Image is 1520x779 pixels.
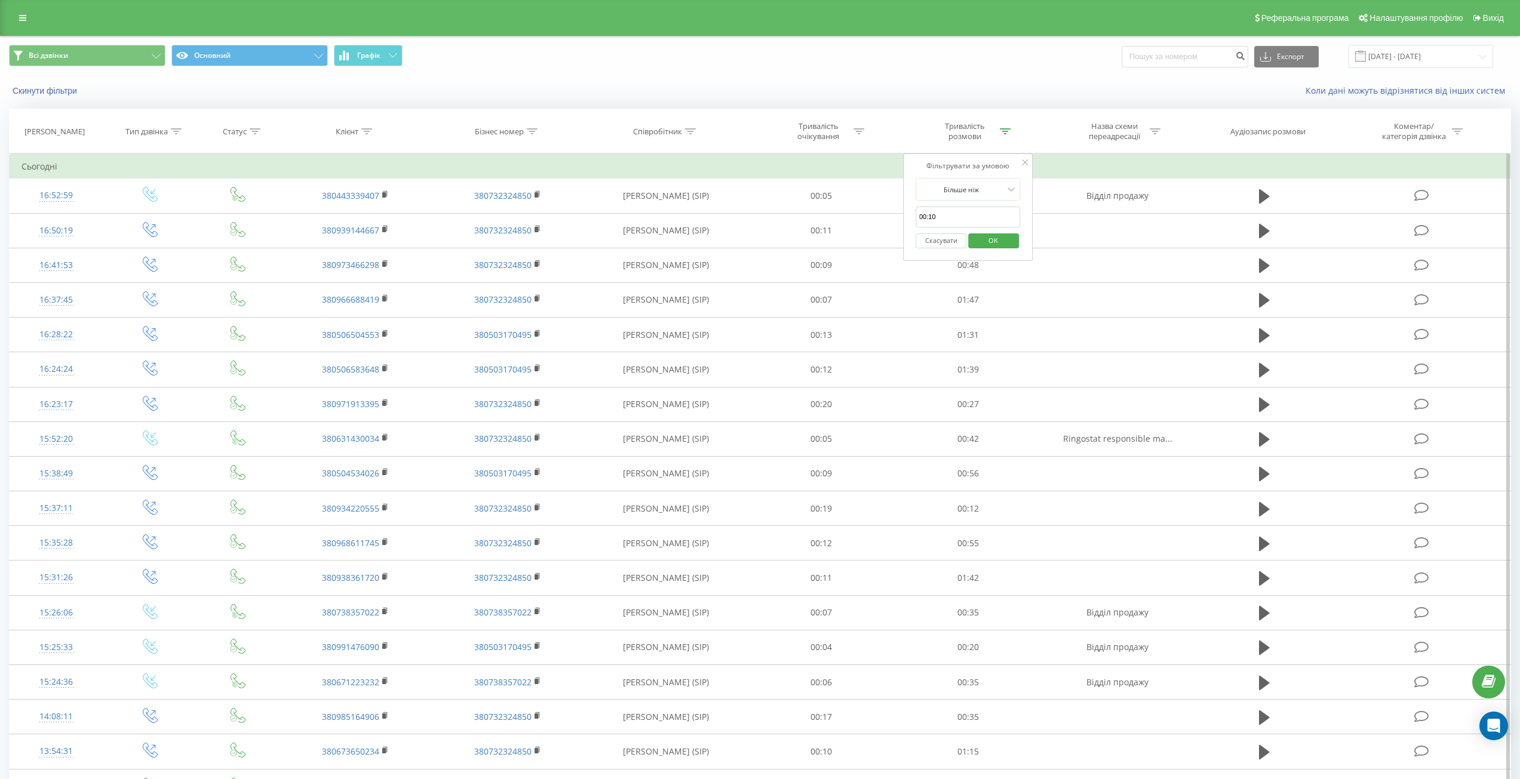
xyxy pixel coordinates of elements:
div: Тип дзвінка [125,127,168,137]
div: Фільтрувати за умовою [916,160,1021,172]
a: 380671223232 [322,676,379,688]
span: Налаштування профілю [1369,13,1463,23]
a: 380991476090 [322,641,379,652]
td: [PERSON_NAME] (SIP) [584,630,748,664]
td: [PERSON_NAME] (SIP) [584,595,748,630]
td: Відділ продажу [1041,178,1193,213]
a: 380503170495 [474,467,532,479]
td: 00:50 [895,213,1041,248]
a: 380738357022 [474,676,532,688]
div: 15:52:20 [22,427,91,451]
span: OK [977,231,1010,250]
div: 16:50:19 [22,219,91,242]
td: 01:42 [895,561,1041,595]
td: 01:39 [895,352,1041,387]
a: 380973466298 [322,259,379,270]
a: 380968611745 [322,537,379,549]
td: [PERSON_NAME] (SIP) [584,213,748,248]
a: 380732324850 [474,259,532,270]
div: 16:23:17 [22,393,91,416]
td: Відділ продажу [1041,630,1193,664]
a: 380971913395 [322,398,379,409]
td: 00:13 [748,318,895,352]
div: 15:25:33 [22,636,91,659]
td: 00:07 [748,595,895,630]
div: Аудіозапис розмови [1230,127,1306,137]
td: [PERSON_NAME] (SIP) [584,456,748,491]
div: 15:24:36 [22,670,91,694]
td: [PERSON_NAME] (SIP) [584,248,748,282]
a: 380939144667 [322,224,379,236]
a: Коли дані можуть відрізнятися вiд інших систем [1306,85,1511,96]
td: [PERSON_NAME] (SIP) [584,352,748,387]
button: Скинути фільтри [9,85,83,96]
div: 15:26:06 [22,601,91,624]
div: 15:35:28 [22,531,91,555]
a: 380732324850 [474,537,532,549]
a: 380985164906 [322,711,379,722]
td: 00:48 [895,248,1041,282]
a: 380631430034 [322,433,379,444]
input: 00:00 [916,207,1021,227]
a: 380732324850 [474,294,532,305]
td: 00:20 [895,630,1041,664]
a: 380738357022 [322,606,379,618]
div: 16:41:53 [22,254,91,277]
div: 15:37:11 [22,497,91,520]
td: 00:35 [895,700,1041,734]
td: 00:55 [895,526,1041,561]
td: [PERSON_NAME] (SIP) [584,526,748,561]
td: [PERSON_NAME] (SIP) [584,387,748,421]
a: 380732324850 [474,572,532,583]
td: 00:42 [895,421,1041,456]
span: Вихід [1483,13,1504,23]
div: 16:37:45 [22,288,91,312]
a: 380732324850 [474,711,532,722]
td: Відділ продажу [1041,595,1193,630]
td: 00:09 [748,248,895,282]
a: 380732324850 [474,224,532,236]
a: 380732324850 [474,190,532,201]
button: Всі дзвінки [9,45,165,66]
div: Тривалість розмови [933,121,997,141]
td: [PERSON_NAME] (SIP) [584,282,748,317]
td: [PERSON_NAME] (SIP) [584,421,748,456]
div: 15:38:49 [22,462,91,485]
span: Всі дзвінки [29,51,68,60]
td: Сьогодні [10,155,1511,178]
div: 15:31:26 [22,566,91,589]
td: 01:47 [895,282,1041,317]
div: Статус [223,127,247,137]
td: 00:35 [895,595,1041,630]
td: 01:15 [895,734,1041,769]
a: 380503170495 [474,329,532,340]
a: 380503170495 [474,364,532,375]
button: Основний [171,45,328,66]
td: 00:12 [895,491,1041,526]
a: 380732324850 [474,398,532,409]
button: Скасувати [916,233,966,248]
input: Пошук за номером [1122,46,1248,67]
a: 380938361720 [322,572,379,583]
div: 16:24:24 [22,358,91,381]
td: 00:20 [748,387,895,421]
td: [PERSON_NAME] (SIP) [584,734,748,769]
a: 380732324850 [474,503,532,514]
a: 380503170495 [474,641,532,652]
div: 16:52:59 [22,184,91,207]
td: [PERSON_NAME] (SIP) [584,318,748,352]
td: [PERSON_NAME] (SIP) [584,561,748,595]
td: 00:05 [748,421,895,456]
span: Реферальна програма [1261,13,1349,23]
td: 01:18 [895,178,1041,213]
td: 00:19 [748,491,895,526]
td: [PERSON_NAME] (SIP) [584,700,748,734]
td: 00:11 [748,561,895,595]
td: Відділ продажу [1041,665,1193,700]
button: Графік [334,45,403,66]
a: 380732324850 [474,433,532,444]
td: 00:04 [748,630,895,664]
td: 00:56 [895,456,1041,491]
div: 13:54:31 [22,740,91,763]
div: 14:08:11 [22,705,91,728]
